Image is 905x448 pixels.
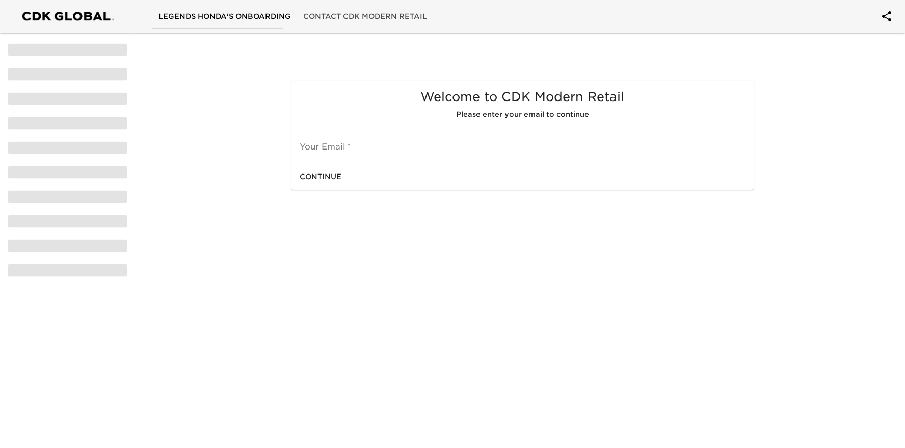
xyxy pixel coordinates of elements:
button: Continue [296,167,345,186]
button: account of current user [874,4,899,29]
span: Continue [300,170,341,183]
h6: Please enter your email to continue [300,109,745,120]
h5: Welcome to CDK Modern Retail [300,89,745,105]
span: Legends Honda's Onboarding [158,10,291,23]
span: Contact CDK Modern Retail [303,10,427,23]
